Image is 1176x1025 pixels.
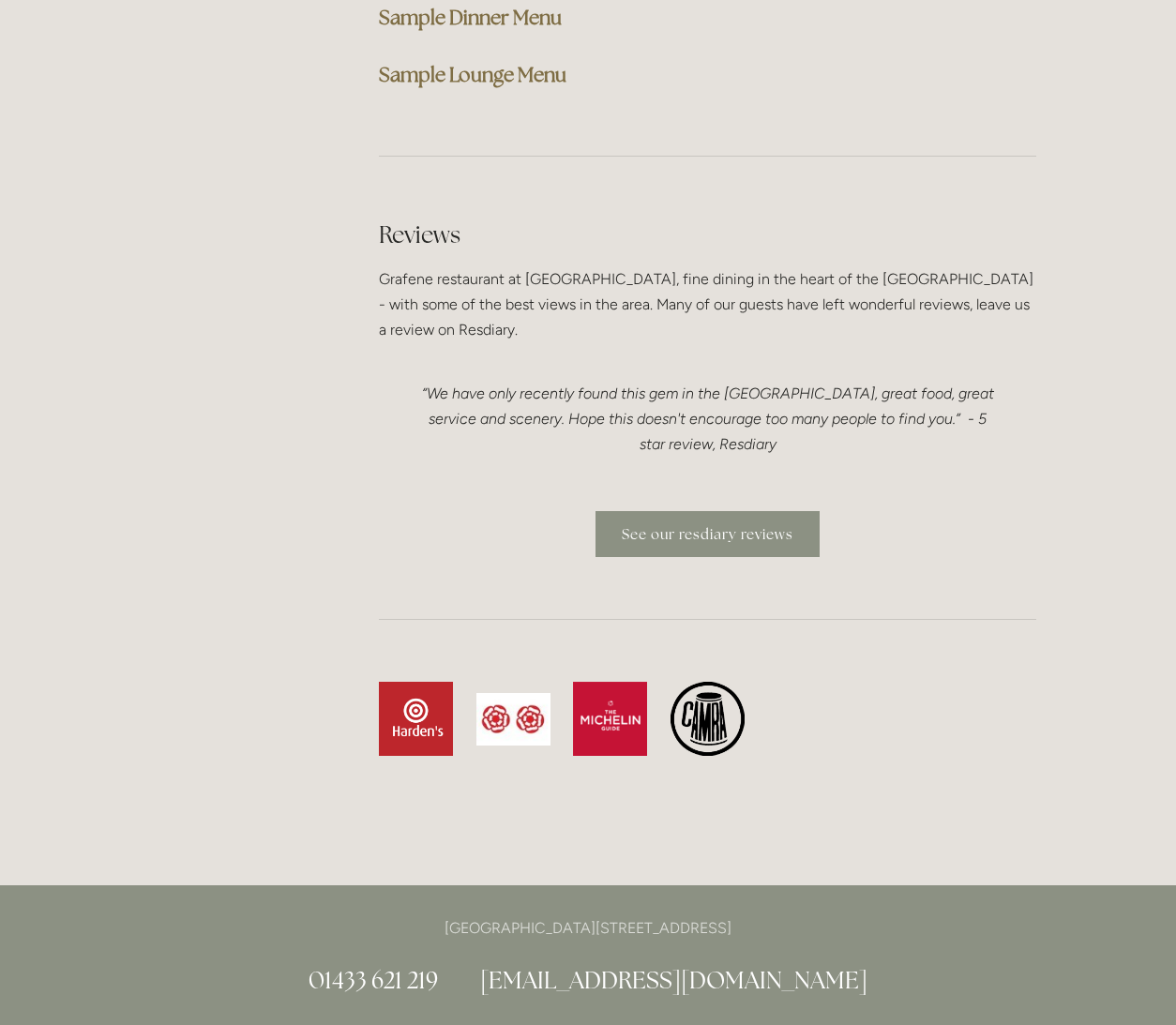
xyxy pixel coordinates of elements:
[476,693,550,746] img: Rosette.jpg
[416,381,999,458] p: “We have only recently found this gem in the [GEOGRAPHIC_DATA], great food, great service and sce...
[379,5,562,30] a: Sample Dinner Menu
[379,62,566,87] a: Sample Lounge Menu
[379,682,453,756] img: 126045653_10159064083141457_737047522477313005_n.png
[379,219,1036,251] h2: Reviews
[140,915,1036,941] p: [GEOGRAPHIC_DATA][STREET_ADDRESS]
[480,965,867,995] a: [EMAIL_ADDRESS][DOMAIN_NAME]
[309,965,438,995] a: 01433 621 219
[573,682,647,756] img: michelin-guide.png
[596,511,820,557] a: See our resdiary reviews
[671,682,745,756] img: AAAA-removebg-preview.png
[379,266,1036,343] p: Grafene restaurant at [GEOGRAPHIC_DATA], fine dining in the heart of the [GEOGRAPHIC_DATA] - with...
